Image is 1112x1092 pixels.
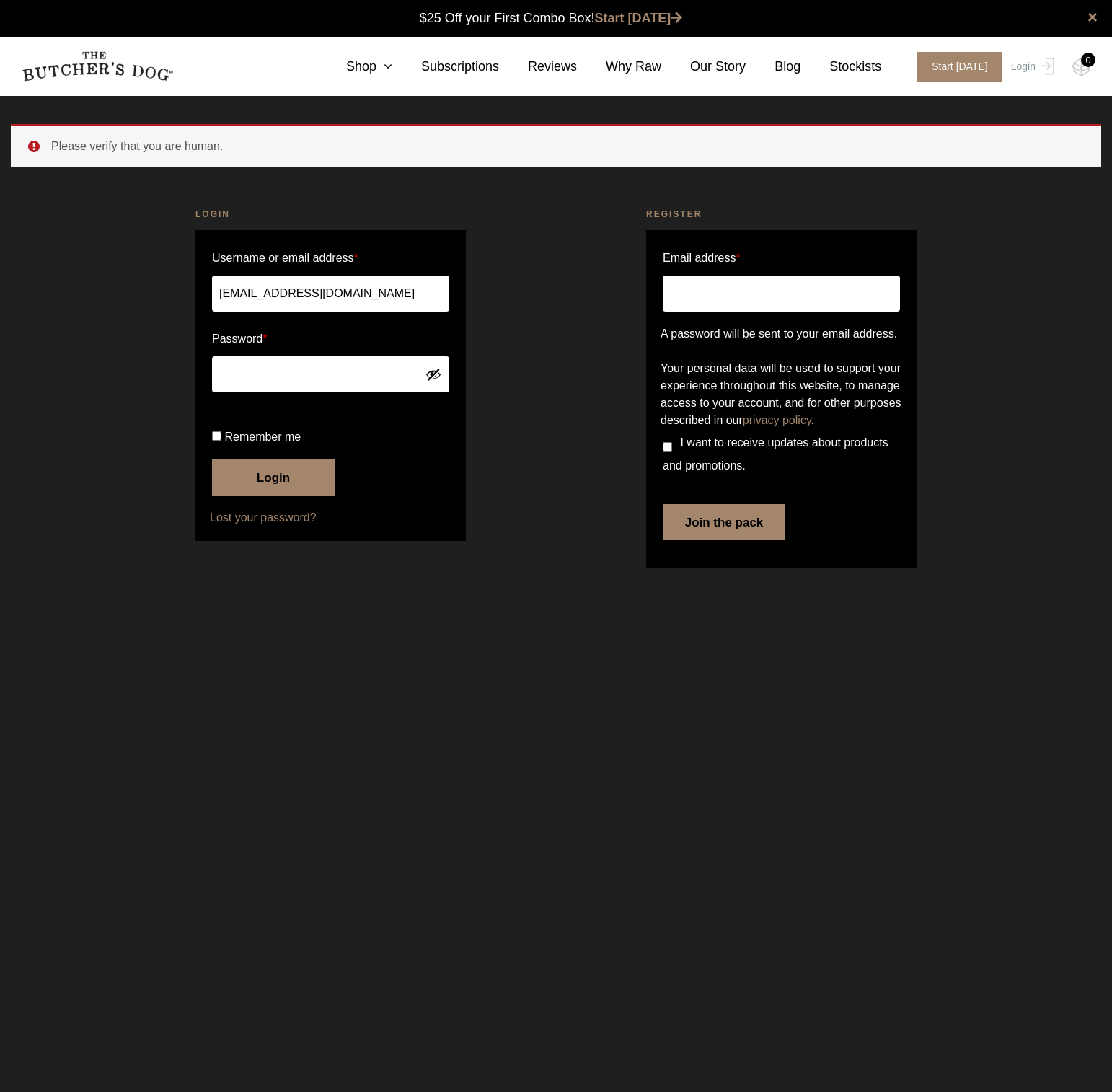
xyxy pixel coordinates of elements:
span: Start [DATE] [917,52,1002,82]
input: I want to receive updates about products and promotions. [663,442,672,452]
a: close [1087,9,1098,26]
a: Lost your password? [210,509,451,527]
a: Reviews [499,57,577,76]
img: TBD_Cart-Empty.png [1072,58,1090,76]
a: Our Story [661,57,746,76]
a: privacy policy [743,414,811,426]
span: Remember me [224,431,301,443]
a: Login [1007,52,1054,82]
a: Stockists [800,57,881,76]
a: Start [DATE] [595,11,683,25]
div: 0 [1081,53,1095,67]
label: Password [212,327,449,351]
button: Show password [425,366,441,382]
p: Your personal data will be used to support your experience throughout this website, to manage acc... [661,360,902,429]
label: Email address [663,247,741,270]
a: Start [DATE] [903,52,1007,82]
li: Please verify that you are human. [51,138,1078,155]
label: Username or email address [212,247,449,270]
button: Join the pack [663,504,785,540]
a: Subscriptions [392,57,499,76]
button: Login [212,459,335,496]
h2: Register [646,207,917,221]
h2: Login [195,207,466,221]
input: Remember me [212,431,221,441]
span: I want to receive updates about products and promotions. [663,436,888,472]
p: A password will be sent to your email address. [661,325,902,343]
a: Why Raw [577,57,661,76]
a: Shop [317,57,392,76]
a: Blog [746,57,800,76]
